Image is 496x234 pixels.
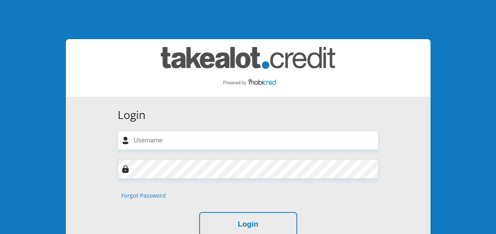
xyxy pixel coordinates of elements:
[161,47,335,89] img: takealot_credit logo
[121,191,166,200] a: Forgot Password
[122,165,129,173] img: Image
[118,108,379,122] h3: Login
[118,131,379,150] input: Username
[122,137,129,144] img: user-icon image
